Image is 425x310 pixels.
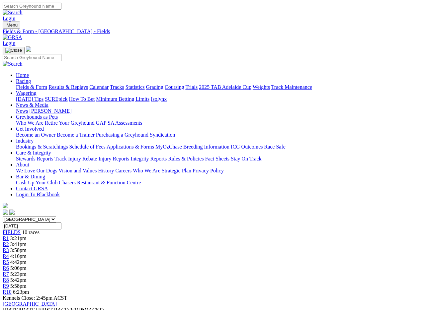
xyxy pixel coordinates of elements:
[3,265,9,271] a: R6
[3,271,9,277] a: R7
[3,47,25,54] button: Toggle navigation
[3,253,9,259] a: R4
[3,210,8,215] img: facebook.svg
[16,126,44,132] a: Get Involved
[115,168,131,173] a: Careers
[16,186,48,191] a: Contact GRSA
[29,108,71,114] a: [PERSON_NAME]
[10,247,27,253] span: 3:58pm
[110,84,124,90] a: Tracks
[151,96,167,102] a: Isolynx
[253,84,270,90] a: Weights
[168,156,204,161] a: Rules & Policies
[59,180,141,185] a: Chasers Restaurant & Function Centre
[185,84,198,90] a: Trials
[69,144,105,150] a: Schedule of Fees
[16,114,58,120] a: Greyhounds as Pets
[264,144,285,150] a: Race Safe
[16,150,51,155] a: Care & Integrity
[271,84,312,90] a: Track Maintenance
[16,120,43,126] a: Who We Are
[57,132,95,138] a: Become a Trainer
[69,96,95,102] a: How To Bet
[10,253,27,259] span: 4:16pm
[89,84,109,90] a: Calendar
[16,174,45,179] a: Bar & Dining
[16,162,29,167] a: About
[3,10,23,16] img: Search
[3,29,422,34] div: Fields & Form - [GEOGRAPHIC_DATA] - Fields
[3,247,9,253] a: R3
[16,132,55,138] a: Become an Owner
[3,277,9,283] a: R8
[16,84,47,90] a: Fields & Form
[126,84,145,90] a: Statistics
[10,259,27,265] span: 4:42pm
[10,271,27,277] span: 5:23pm
[3,241,9,247] a: R2
[3,40,15,46] a: Login
[16,168,57,173] a: We Love Our Dogs
[199,84,251,90] a: 2025 TAB Adelaide Cup
[7,23,18,28] span: Menu
[3,34,22,40] img: GRSA
[3,222,61,229] input: Select date
[3,235,9,241] a: R1
[3,22,20,29] button: Toggle navigation
[16,192,60,197] a: Login To Blackbook
[16,72,29,78] a: Home
[22,229,40,235] span: 10 races
[16,168,422,174] div: About
[16,180,57,185] a: Cash Up Your Club
[3,259,9,265] a: R5
[16,144,422,150] div: Industry
[3,295,67,301] span: Kennels Close: 2:45pm ACST
[16,120,422,126] div: Greyhounds as Pets
[16,180,422,186] div: Bar & Dining
[48,84,88,90] a: Results & Replays
[16,84,422,90] div: Racing
[162,168,191,173] a: Strategic Plan
[165,84,184,90] a: Coursing
[10,265,27,271] span: 5:06pm
[3,283,9,289] a: R9
[16,108,422,114] div: News & Media
[16,90,37,96] a: Wagering
[155,144,182,150] a: MyOzChase
[26,46,31,52] img: logo-grsa-white.png
[9,210,15,215] img: twitter.svg
[3,54,61,61] input: Search
[98,168,114,173] a: History
[5,48,22,53] img: Close
[16,102,48,108] a: News & Media
[16,156,53,161] a: Stewards Reports
[130,156,167,161] a: Integrity Reports
[45,120,95,126] a: Retire Your Greyhound
[133,168,160,173] a: Who We Are
[45,96,67,102] a: SUREpick
[10,283,27,289] span: 5:58pm
[16,78,31,84] a: Racing
[3,301,57,307] a: [GEOGRAPHIC_DATA]
[54,156,97,161] a: Track Injury Rebate
[96,96,149,102] a: Minimum Betting Limits
[10,235,27,241] span: 3:21pm
[16,144,68,150] a: Bookings & Scratchings
[3,229,21,235] a: FIELDS
[3,16,15,21] a: Login
[96,120,142,126] a: GAP SA Assessments
[98,156,129,161] a: Injury Reports
[231,144,263,150] a: ICG Outcomes
[3,203,8,208] img: logo-grsa-white.png
[16,138,34,144] a: Industry
[3,289,12,295] span: R10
